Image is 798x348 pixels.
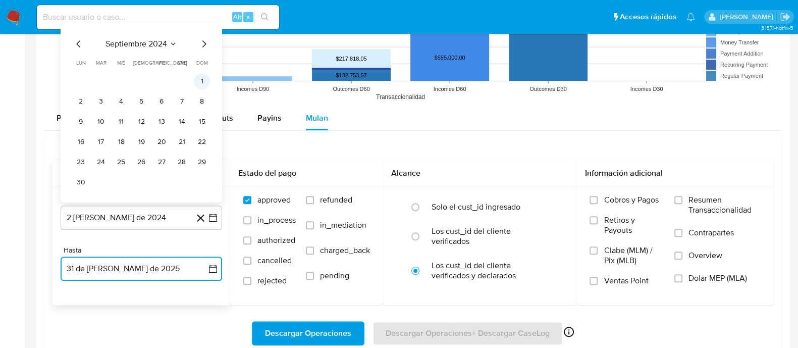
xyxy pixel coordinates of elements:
[254,10,275,24] button: search-icon
[620,12,676,22] span: Accesos rápidos
[37,11,279,24] input: Buscar usuario o caso...
[686,13,695,21] a: Notificaciones
[247,12,250,22] span: s
[761,24,793,32] span: 3.157.1-hotfix-5
[780,12,790,22] a: Salir
[233,12,241,22] span: Alt
[719,12,776,22] p: milagros.cisterna@mercadolibre.com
